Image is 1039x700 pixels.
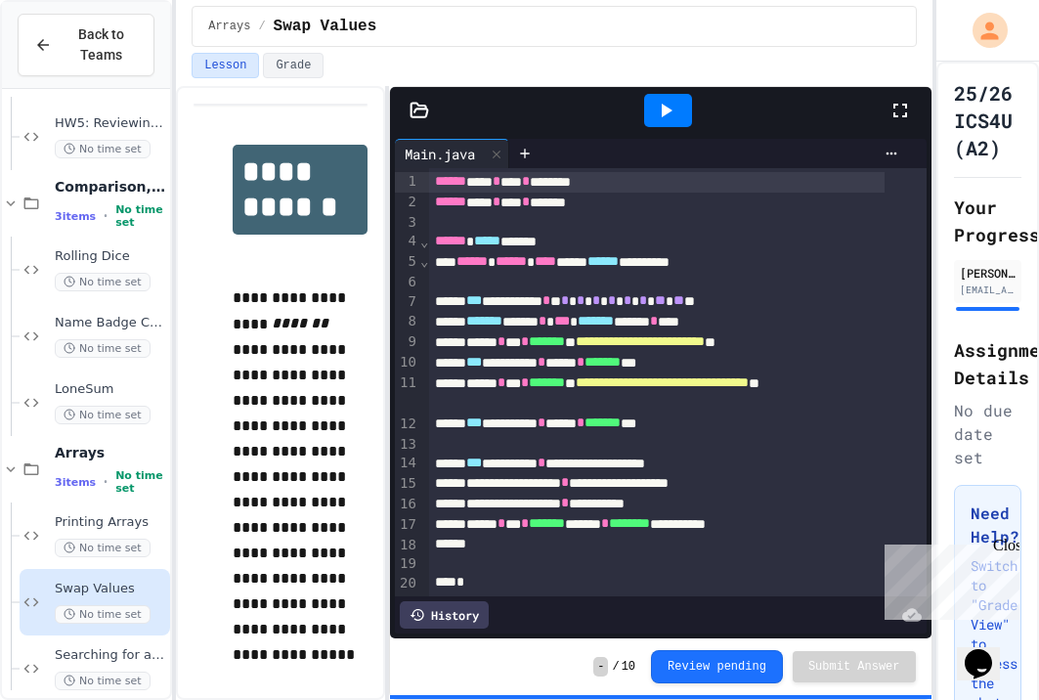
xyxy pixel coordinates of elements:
[55,178,166,196] span: Comparison, Boolean Logic, If-Statements
[808,659,900,675] span: Submit Answer
[395,554,419,574] div: 19
[395,232,419,252] div: 4
[957,622,1019,680] iframe: chat widget
[954,79,1022,161] h1: 25/26 ICS4U (A2)
[55,647,166,664] span: Searching for a Value
[8,8,135,124] div: Chat with us now!Close
[18,14,154,76] button: Back to Teams
[115,469,166,495] span: No time set
[419,234,429,249] span: Fold line
[395,515,419,536] div: 17
[960,264,1017,282] div: [PERSON_NAME]
[400,601,489,629] div: History
[55,672,151,690] span: No time set
[395,353,419,373] div: 10
[395,536,419,555] div: 18
[395,332,419,353] div: 9
[395,292,419,313] div: 7
[55,273,151,291] span: No time set
[971,502,1006,548] h3: Need Help?
[55,339,151,358] span: No time set
[55,581,166,597] span: Swap Values
[55,539,151,557] span: No time set
[55,444,166,461] span: Arrays
[104,208,108,224] span: •
[395,574,419,593] div: 20
[651,650,783,683] button: Review pending
[395,144,485,164] div: Main.java
[419,253,429,269] span: Fold line
[258,19,265,34] span: /
[395,312,419,332] div: 8
[395,252,419,273] div: 5
[55,605,151,624] span: No time set
[55,210,96,223] span: 3 items
[104,474,108,490] span: •
[395,273,419,292] div: 6
[55,476,96,489] span: 3 items
[954,399,1022,469] div: No due date set
[960,283,1017,297] div: [EMAIL_ADDRESS][PERSON_NAME][DOMAIN_NAME]
[55,406,151,424] span: No time set
[395,373,419,415] div: 11
[192,53,259,78] button: Lesson
[793,651,916,682] button: Submit Answer
[274,15,377,38] span: Swap Values
[877,537,1019,620] iframe: chat widget
[395,474,419,495] div: 15
[395,592,419,612] div: 21
[55,514,166,531] span: Printing Arrays
[395,495,419,515] div: 16
[55,140,151,158] span: No time set
[263,53,324,78] button: Grade
[395,193,419,213] div: 2
[55,381,166,398] span: LoneSum
[55,115,166,132] span: HW5: Reviewing Inputs
[208,19,250,34] span: Arrays
[64,24,138,66] span: Back to Teams
[952,8,1013,53] div: My Account
[622,659,635,675] span: 10
[593,657,608,677] span: -
[954,194,1022,248] h2: Your Progress
[55,248,166,265] span: Rolling Dice
[395,454,419,474] div: 14
[395,172,419,193] div: 1
[55,315,166,331] span: Name Badge Creator
[115,203,166,229] span: No time set
[612,659,619,675] span: /
[395,435,419,455] div: 13
[395,415,419,435] div: 12
[395,139,509,168] div: Main.java
[395,213,419,233] div: 3
[954,336,1022,391] h2: Assignment Details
